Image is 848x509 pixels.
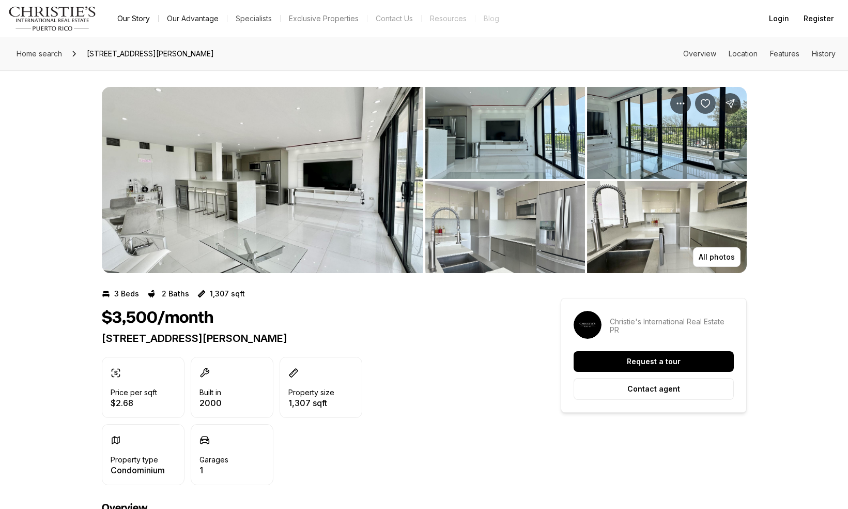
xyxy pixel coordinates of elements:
p: $2.68 [111,399,157,407]
span: Register [804,14,834,23]
p: Contact agent [627,385,680,393]
p: Property type [111,456,158,464]
a: Our Advantage [159,11,227,26]
p: [STREET_ADDRESS][PERSON_NAME] [102,332,523,345]
a: Skip to: History [812,49,836,58]
h1: $3,500/month [102,308,213,328]
a: Skip to: Features [770,49,799,58]
p: Request a tour [627,357,681,366]
a: Exclusive Properties [281,11,367,26]
button: Request a tour [574,351,734,372]
p: All photos [699,253,735,261]
nav: Page section menu [683,50,836,58]
span: Home search [17,49,62,58]
button: View image gallery [587,87,747,179]
a: Specialists [227,11,280,26]
button: Register [797,8,840,29]
span: Login [769,14,789,23]
a: Home search [12,46,66,62]
a: Skip to: Overview [683,49,716,58]
button: Login [763,8,795,29]
button: View image gallery [587,181,747,273]
a: Blog [475,11,507,26]
p: 2000 [199,399,222,407]
button: Contact Us [367,11,421,26]
p: Property size [288,388,334,397]
p: 1,307 sqft [210,290,245,298]
p: Garages [199,456,228,464]
button: Property options [670,93,691,114]
p: Condominium [111,466,165,474]
button: View image gallery [425,181,585,273]
button: Save Property: 450 AVENIDA DE LA CONSTITUCIÓN [695,93,716,114]
button: View image gallery [102,87,423,273]
button: Contact agent [574,378,734,400]
li: 2 of 5 [425,87,747,273]
a: Skip to: Location [729,49,758,58]
p: 3 Beds [114,290,139,298]
li: 1 of 5 [102,87,423,273]
button: View image gallery [425,87,585,179]
a: Our Story [109,11,158,26]
p: 2 Baths [162,290,189,298]
p: Built in [199,388,221,397]
p: Price per sqft [111,388,157,397]
p: 1,307 sqft [288,399,334,407]
p: 1 [199,466,228,474]
img: logo [8,6,97,31]
span: [STREET_ADDRESS][PERSON_NAME] [83,46,218,62]
div: Listing Photos [102,87,747,273]
button: All photos [693,247,741,267]
a: Resources [422,11,475,26]
button: Share Property: 450 AVENIDA DE LA CONSTITUCIÓN [720,93,741,114]
p: Christie's International Real Estate PR [610,318,734,334]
